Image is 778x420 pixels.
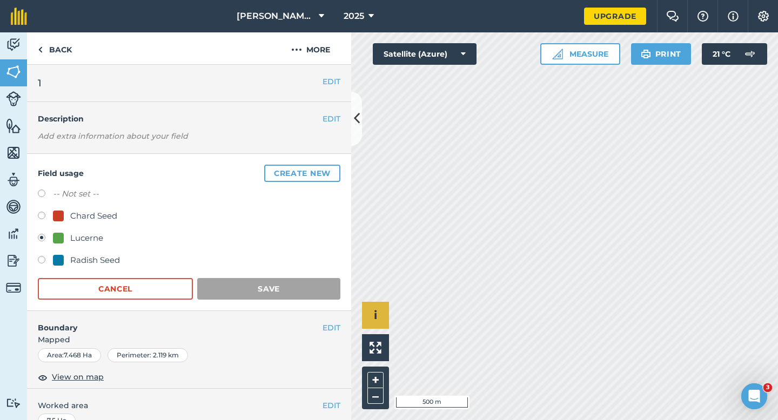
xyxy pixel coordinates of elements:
img: svg+xml;base64,PD94bWwgdmVyc2lvbj0iMS4wIiBlbmNvZGluZz0idXRmLTgiPz4KPCEtLSBHZW5lcmF0b3I6IEFkb2JlIE... [6,199,21,215]
span: Mapped [27,334,351,346]
div: Lucerne [70,232,103,245]
button: Print [631,43,692,65]
span: [PERSON_NAME] & Sons [237,10,314,23]
h4: Description [38,113,340,125]
button: EDIT [323,322,340,334]
div: Chard Seed [70,209,117,222]
img: svg+xml;base64,PD94bWwgdmVyc2lvbj0iMS4wIiBlbmNvZGluZz0idXRmLTgiPz4KPCEtLSBHZW5lcmF0b3I6IEFkb2JlIE... [6,226,21,242]
img: svg+xml;base64,PD94bWwgdmVyc2lvbj0iMS4wIiBlbmNvZGluZz0idXRmLTgiPz4KPCEtLSBHZW5lcmF0b3I6IEFkb2JlIE... [6,280,21,295]
button: Save [197,278,340,300]
h4: Field usage [38,165,340,182]
img: Four arrows, one pointing top left, one top right, one bottom right and the last bottom left [370,342,381,354]
img: svg+xml;base64,PD94bWwgdmVyc2lvbj0iMS4wIiBlbmNvZGluZz0idXRmLTgiPz4KPCEtLSBHZW5lcmF0b3I6IEFkb2JlIE... [6,398,21,408]
button: 21 °C [702,43,767,65]
div: Perimeter : 2.119 km [108,348,188,362]
img: A question mark icon [696,11,709,22]
button: Cancel [38,278,193,300]
div: Radish Seed [70,254,120,267]
img: Ruler icon [552,49,563,59]
img: svg+xml;base64,PD94bWwgdmVyc2lvbj0iMS4wIiBlbmNvZGluZz0idXRmLTgiPz4KPCEtLSBHZW5lcmF0b3I6IEFkb2JlIE... [739,43,761,65]
img: Two speech bubbles overlapping with the left bubble in the forefront [666,11,679,22]
img: svg+xml;base64,PD94bWwgdmVyc2lvbj0iMS4wIiBlbmNvZGluZz0idXRmLTgiPz4KPCEtLSBHZW5lcmF0b3I6IEFkb2JlIE... [6,253,21,269]
a: Back [27,32,83,64]
img: svg+xml;base64,PHN2ZyB4bWxucz0iaHR0cDovL3d3dy53My5vcmcvMjAwMC9zdmciIHdpZHRoPSIxNyIgaGVpZ2h0PSIxNy... [728,10,739,23]
span: 2025 [344,10,364,23]
label: -- Not set -- [53,187,99,200]
img: fieldmargin Logo [11,8,27,25]
button: + [367,372,384,388]
button: i [362,302,389,329]
button: Measure [540,43,620,65]
img: svg+xml;base64,PD94bWwgdmVyc2lvbj0iMS4wIiBlbmNvZGluZz0idXRmLTgiPz4KPCEtLSBHZW5lcmF0b3I6IEFkb2JlIE... [6,172,21,188]
img: svg+xml;base64,PHN2ZyB4bWxucz0iaHR0cDovL3d3dy53My5vcmcvMjAwMC9zdmciIHdpZHRoPSI5IiBoZWlnaHQ9IjI0Ii... [38,43,43,56]
img: svg+xml;base64,PHN2ZyB4bWxucz0iaHR0cDovL3d3dy53My5vcmcvMjAwMC9zdmciIHdpZHRoPSIxOSIgaGVpZ2h0PSIyNC... [641,48,651,60]
div: Area : 7.468 Ha [38,348,101,362]
h4: Boundary [27,311,323,334]
span: 3 [763,383,772,392]
img: svg+xml;base64,PHN2ZyB4bWxucz0iaHR0cDovL3d3dy53My5vcmcvMjAwMC9zdmciIHdpZHRoPSIxOCIgaGVpZ2h0PSIyNC... [38,371,48,384]
button: View on map [38,371,104,384]
a: Upgrade [584,8,646,25]
span: 1 [38,76,42,91]
button: More [270,32,351,64]
img: svg+xml;base64,PD94bWwgdmVyc2lvbj0iMS4wIiBlbmNvZGluZz0idXRmLTgiPz4KPCEtLSBHZW5lcmF0b3I6IEFkb2JlIE... [6,37,21,53]
img: svg+xml;base64,PHN2ZyB4bWxucz0iaHR0cDovL3d3dy53My5vcmcvMjAwMC9zdmciIHdpZHRoPSI1NiIgaGVpZ2h0PSI2MC... [6,145,21,161]
em: Add extra information about your field [38,131,188,141]
iframe: Intercom live chat [741,383,767,409]
span: View on map [52,371,104,383]
button: EDIT [323,76,340,87]
span: i [374,308,377,322]
button: Satellite (Azure) [373,43,477,65]
button: Create new [264,165,340,182]
span: 21 ° C [713,43,730,65]
button: EDIT [323,113,340,125]
span: Worked area [38,399,340,411]
button: EDIT [323,399,340,411]
img: svg+xml;base64,PHN2ZyB4bWxucz0iaHR0cDovL3d3dy53My5vcmcvMjAwMC9zdmciIHdpZHRoPSI1NiIgaGVpZ2h0PSI2MC... [6,64,21,80]
img: svg+xml;base64,PHN2ZyB4bWxucz0iaHR0cDovL3d3dy53My5vcmcvMjAwMC9zdmciIHdpZHRoPSI1NiIgaGVpZ2h0PSI2MC... [6,118,21,134]
img: A cog icon [757,11,770,22]
button: – [367,388,384,404]
img: svg+xml;base64,PD94bWwgdmVyc2lvbj0iMS4wIiBlbmNvZGluZz0idXRmLTgiPz4KPCEtLSBHZW5lcmF0b3I6IEFkb2JlIE... [6,91,21,106]
img: svg+xml;base64,PHN2ZyB4bWxucz0iaHR0cDovL3d3dy53My5vcmcvMjAwMC9zdmciIHdpZHRoPSIyMCIgaGVpZ2h0PSIyNC... [291,43,302,56]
